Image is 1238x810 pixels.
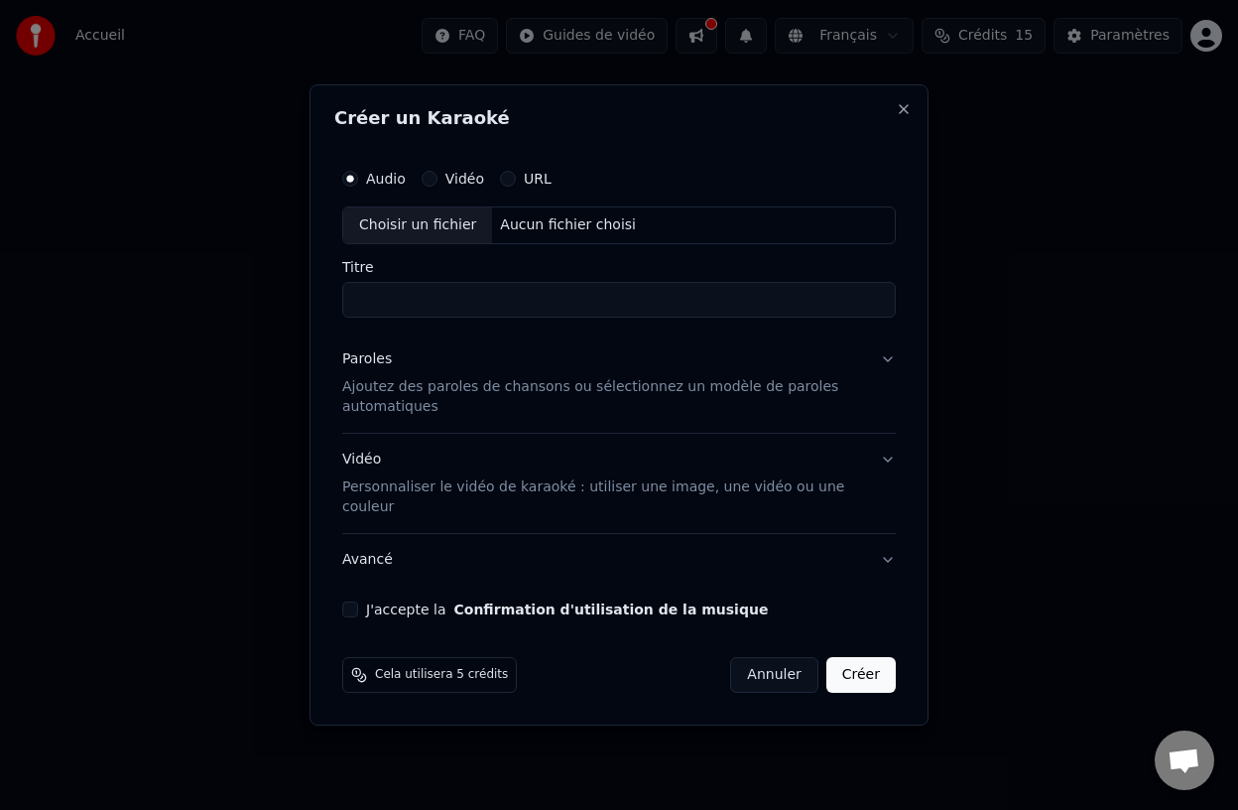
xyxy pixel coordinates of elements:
[342,534,896,586] button: Avancé
[445,172,484,186] label: Vidéo
[366,603,768,616] label: J'accepte la
[342,349,392,369] div: Paroles
[342,450,864,517] div: Vidéo
[342,260,896,274] label: Titre
[524,172,552,186] label: URL
[366,172,406,186] label: Audio
[342,334,896,433] button: ParolesAjoutez des paroles de chansons ou sélectionnez un modèle de paroles automatiques
[826,657,896,693] button: Créer
[343,207,492,243] div: Choisir un fichier
[492,215,644,235] div: Aucun fichier choisi
[334,109,904,127] h2: Créer un Karaoké
[730,657,817,693] button: Annuler
[453,603,768,616] button: J'accepte la
[342,377,864,417] p: Ajoutez des paroles de chansons ou sélectionnez un modèle de paroles automatiques
[342,434,896,533] button: VidéoPersonnaliser le vidéo de karaoké : utiliser une image, une vidéo ou une couleur
[375,667,508,683] span: Cela utilisera 5 crédits
[342,477,864,517] p: Personnaliser le vidéo de karaoké : utiliser une image, une vidéo ou une couleur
